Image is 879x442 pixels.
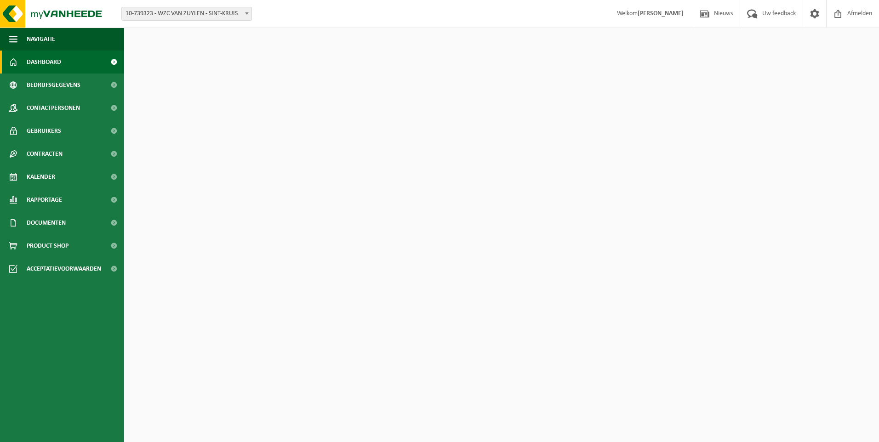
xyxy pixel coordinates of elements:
[27,28,55,51] span: Navigatie
[27,142,63,165] span: Contracten
[27,96,80,119] span: Contactpersonen
[27,234,68,257] span: Product Shop
[27,188,62,211] span: Rapportage
[122,7,251,20] span: 10-739323 - WZC VAN ZUYLEN - SINT-KRUIS
[27,51,61,74] span: Dashboard
[121,7,252,21] span: 10-739323 - WZC VAN ZUYLEN - SINT-KRUIS
[27,74,80,96] span: Bedrijfsgegevens
[27,119,61,142] span: Gebruikers
[638,10,684,17] strong: [PERSON_NAME]
[27,257,101,280] span: Acceptatievoorwaarden
[27,165,55,188] span: Kalender
[27,211,66,234] span: Documenten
